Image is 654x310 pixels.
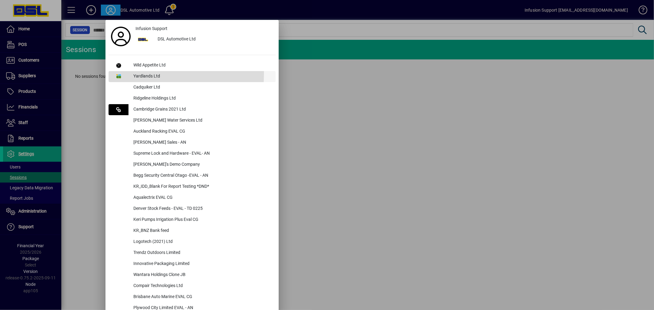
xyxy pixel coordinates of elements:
div: Supreme Lock and Hardware - EVAL- AN [128,148,276,159]
button: Yardlands Ltd [109,71,276,82]
div: Aqualectrix EVAL CG [128,192,276,203]
div: Wild Appetite Ltd [128,60,276,71]
button: KR_BNZ Bank feed [109,225,276,236]
div: Wantara Holdings Clone JB [128,270,276,281]
div: Cambridge Grains 2021 Ltd [128,104,276,115]
button: Cadquiker Ltd [109,82,276,93]
button: Brisbane Auto Marine EVAL CG [109,292,276,303]
div: [PERSON_NAME] Water Services Ltd [128,115,276,126]
a: Profile [109,31,133,42]
button: Denver Stock Feeds - EVAL - TD 0225 [109,203,276,214]
span: Infusion Support [136,25,167,32]
div: Keri Pumps Irrigation Plus Eval CG [128,214,276,225]
button: Innovative Packaging Limited [109,259,276,270]
div: Logotech (2021) Ltd [128,236,276,248]
button: DSL Automotive Ltd [133,34,276,45]
button: Cambridge Grains 2021 Ltd [109,104,276,115]
button: Wantara Holdings Clone JB [109,270,276,281]
div: Cadquiker Ltd [128,82,276,93]
div: Auckland Racking EVAL CG [128,126,276,137]
div: Begg Security Central Otago -EVAL - AN [128,170,276,181]
button: Auckland Racking EVAL CG [109,126,276,137]
button: Begg Security Central Otago -EVAL - AN [109,170,276,181]
div: Innovative Packaging Limited [128,259,276,270]
button: Ridgeline Holdings Ltd [109,93,276,104]
div: Yardlands Ltd [128,71,276,82]
div: [PERSON_NAME]'s Demo Company [128,159,276,170]
div: KR_BNZ Bank feed [128,225,276,236]
button: Aqualectrix EVAL CG [109,192,276,203]
button: Trendz Outdoors Limited [109,248,276,259]
button: Keri Pumps Irrigation Plus Eval CG [109,214,276,225]
button: Logotech (2021) Ltd [109,236,276,248]
a: Infusion Support [133,23,276,34]
button: [PERSON_NAME] Water Services Ltd [109,115,276,126]
button: Supreme Lock and Hardware - EVAL- AN [109,148,276,159]
button: [PERSON_NAME]'s Demo Company [109,159,276,170]
div: Brisbane Auto Marine EVAL CG [128,292,276,303]
div: KR_IDD_Blank For Report Testing *DND* [128,181,276,192]
div: DSL Automotive Ltd [153,34,276,45]
button: Wild Appetite Ltd [109,60,276,71]
button: [PERSON_NAME] Sales - AN [109,137,276,148]
button: KR_IDD_Blank For Report Testing *DND* [109,181,276,192]
div: [PERSON_NAME] Sales - AN [128,137,276,148]
div: Denver Stock Feeds - EVAL - TD 0225 [128,203,276,214]
div: Compair Technologies Ltd [128,281,276,292]
div: Ridgeline Holdings Ltd [128,93,276,104]
button: Compair Technologies Ltd [109,281,276,292]
div: Trendz Outdoors Limited [128,248,276,259]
